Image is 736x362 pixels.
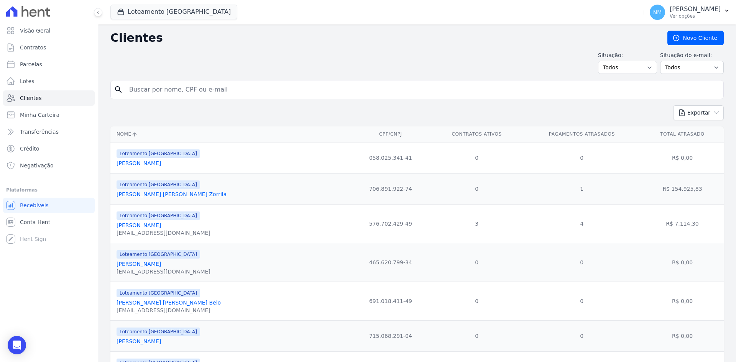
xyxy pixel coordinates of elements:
[3,107,95,123] a: Minha Carteira
[523,126,641,142] th: Pagamentos Atrasados
[523,173,641,204] td: 1
[117,268,210,275] div: [EMAIL_ADDRESS][DOMAIN_NAME]
[431,126,523,142] th: Contratos Ativos
[431,173,523,204] td: 0
[3,40,95,55] a: Contratos
[641,243,724,282] td: R$ 0,00
[641,320,724,351] td: R$ 0,00
[117,149,200,158] span: Loteamento [GEOGRAPHIC_DATA]
[3,74,95,89] a: Lotes
[117,306,221,314] div: [EMAIL_ADDRESS][DOMAIN_NAME]
[117,160,161,166] a: [PERSON_NAME]
[20,145,39,152] span: Crédito
[20,44,46,51] span: Contratos
[117,191,227,197] a: [PERSON_NAME] [PERSON_NAME] Zorrila
[523,204,641,243] td: 4
[523,243,641,282] td: 0
[350,173,431,204] td: 706.891.922-74
[431,243,523,282] td: 0
[125,82,720,97] input: Buscar por nome, CPF ou e-mail
[644,2,736,23] button: NM [PERSON_NAME] Ver opções
[641,173,724,204] td: R$ 154.925,83
[431,282,523,320] td: 0
[523,320,641,351] td: 0
[641,126,724,142] th: Total Atrasado
[598,51,657,59] label: Situação:
[20,61,42,68] span: Parcelas
[667,31,724,45] a: Novo Cliente
[3,90,95,106] a: Clientes
[117,229,210,237] div: [EMAIL_ADDRESS][DOMAIN_NAME]
[660,51,724,59] label: Situação do e-mail:
[117,222,161,228] a: [PERSON_NAME]
[431,320,523,351] td: 0
[117,250,200,259] span: Loteamento [GEOGRAPHIC_DATA]
[670,5,721,13] p: [PERSON_NAME]
[670,13,721,19] p: Ver opções
[431,204,523,243] td: 3
[6,185,92,195] div: Plataformas
[653,10,662,15] span: NM
[20,94,41,102] span: Clientes
[110,126,350,142] th: Nome
[431,142,523,173] td: 0
[350,320,431,351] td: 715.068.291-04
[3,124,95,139] a: Transferências
[20,77,34,85] span: Lotes
[20,162,54,169] span: Negativação
[350,126,431,142] th: CPF/CNPJ
[117,300,221,306] a: [PERSON_NAME] [PERSON_NAME] Belo
[20,201,49,209] span: Recebíveis
[114,85,123,94] i: search
[3,23,95,38] a: Visão Geral
[350,204,431,243] td: 576.702.429-49
[20,128,59,136] span: Transferências
[3,158,95,173] a: Negativação
[3,198,95,213] a: Recebíveis
[117,180,200,189] span: Loteamento [GEOGRAPHIC_DATA]
[641,142,724,173] td: R$ 0,00
[3,141,95,156] a: Crédito
[3,215,95,230] a: Conta Hent
[350,243,431,282] td: 465.620.799-34
[350,282,431,320] td: 691.018.411-49
[117,261,161,267] a: [PERSON_NAME]
[641,204,724,243] td: R$ 7.114,30
[20,27,51,34] span: Visão Geral
[673,105,724,120] button: Exportar
[117,289,200,297] span: Loteamento [GEOGRAPHIC_DATA]
[8,336,26,354] div: Open Intercom Messenger
[20,218,50,226] span: Conta Hent
[523,282,641,320] td: 0
[110,31,655,45] h2: Clientes
[641,282,724,320] td: R$ 0,00
[350,142,431,173] td: 058.025.341-41
[523,142,641,173] td: 0
[110,5,237,19] button: Loteamento [GEOGRAPHIC_DATA]
[20,111,59,119] span: Minha Carteira
[117,211,200,220] span: Loteamento [GEOGRAPHIC_DATA]
[3,57,95,72] a: Parcelas
[117,328,200,336] span: Loteamento [GEOGRAPHIC_DATA]
[117,338,161,344] a: [PERSON_NAME]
